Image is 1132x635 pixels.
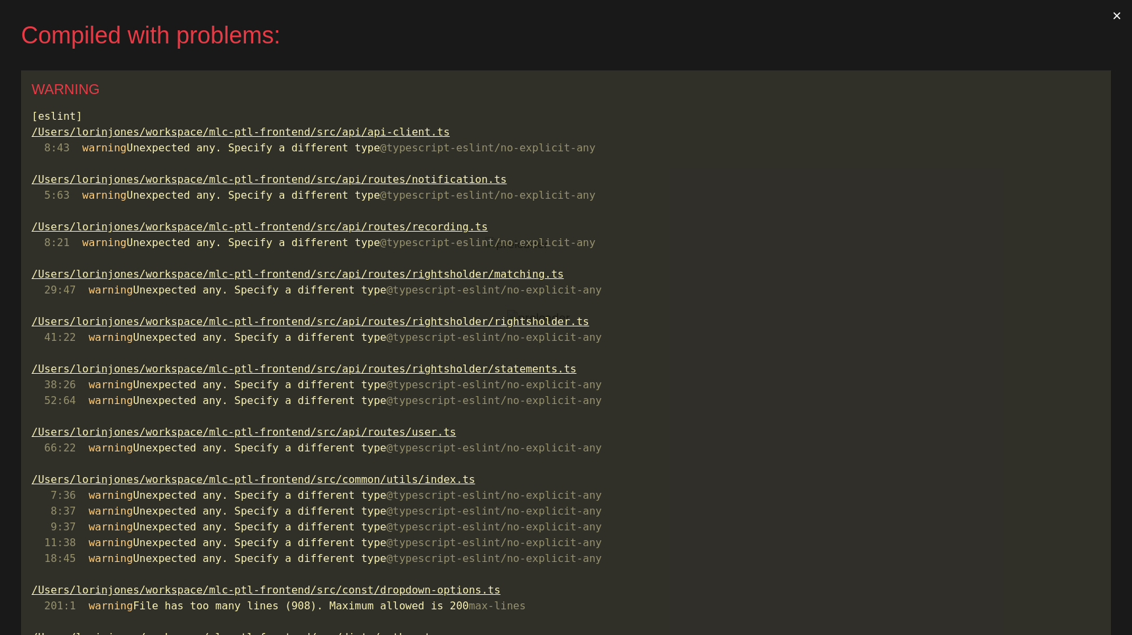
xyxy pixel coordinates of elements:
[32,521,602,533] span: Unexpected any. Specify a different type
[32,378,602,391] span: Unexpected any. Specify a different type
[386,489,602,501] span: @typescript-eslint/no-explicit-any
[32,536,602,549] span: Unexpected any. Specify a different type
[51,489,76,501] span: 7:36
[89,331,133,343] span: warning
[21,21,1090,49] div: Compiled with problems:
[89,284,133,296] span: warning
[89,442,133,454] span: warning
[386,442,602,454] span: @typescript-eslint/no-explicit-any
[32,331,602,343] span: Unexpected any. Specify a different type
[32,81,1100,98] div: WARNING
[386,394,602,407] span: @typescript-eslint/no-explicit-any
[32,426,456,438] u: /Users/lorinjones/workspace/mlc-ptl-frontend/src/api/routes/user.ts
[32,489,602,501] span: Unexpected any. Specify a different type
[89,378,133,391] span: warning
[51,521,76,533] span: 9:37
[32,173,506,186] u: /Users/lorinjones/workspace/mlc-ptl-frontend/src/api/routes/notification.ts
[44,189,70,201] span: 5:63
[380,189,596,201] span: @typescript-eslint/no-explicit-any
[89,489,133,501] span: warning
[51,505,76,517] span: 8:37
[386,521,602,533] span: @typescript-eslint/no-explicit-any
[32,126,450,138] u: /Users/lorinjones/workspace/mlc-ptl-frontend/src/api/api-client.ts
[32,363,576,375] u: /Users/lorinjones/workspace/mlc-ptl-frontend/src/api/routes/rightsholder/statements.ts
[82,189,126,201] span: warning
[386,378,602,391] span: @typescript-eslint/no-explicit-any
[386,536,602,549] span: @typescript-eslint/no-explicit-any
[44,141,70,154] span: 8:43
[386,331,602,343] span: @typescript-eslint/no-explicit-any
[386,552,602,565] span: @typescript-eslint/no-explicit-any
[32,394,602,407] span: Unexpected any. Specify a different type
[380,141,596,154] span: @typescript-eslint/no-explicit-any
[89,599,133,612] span: warning
[89,394,133,407] span: warning
[44,394,76,407] span: 52:64
[32,442,602,454] span: Unexpected any. Specify a different type
[44,331,76,343] span: 41:22
[44,536,76,549] span: 11:38
[469,599,526,612] span: max-lines
[44,552,76,565] span: 18:45
[44,236,70,249] span: 8:21
[44,599,76,612] span: 201:1
[32,189,595,201] span: Unexpected any. Specify a different type
[44,442,76,454] span: 66:22
[32,552,602,565] span: Unexpected any. Specify a different type
[82,141,126,154] span: warning
[32,268,564,280] u: /Users/lorinjones/workspace/mlc-ptl-frontend/src/api/routes/rightsholder/matching.ts
[32,141,595,154] span: Unexpected any. Specify a different type
[44,378,76,391] span: 38:26
[380,236,596,249] span: @typescript-eslint/no-explicit-any
[89,552,133,565] span: warning
[44,284,76,296] span: 29:47
[386,505,602,517] span: @typescript-eslint/no-explicit-any
[386,284,602,296] span: @typescript-eslint/no-explicit-any
[89,521,133,533] span: warning
[32,505,602,517] span: Unexpected any. Specify a different type
[32,599,526,612] span: File has too many lines (908). Maximum allowed is 200
[82,236,126,249] span: warning
[32,236,595,249] span: Unexpected any. Specify a different type
[32,284,602,296] span: Unexpected any. Specify a different type
[32,473,475,486] u: /Users/lorinjones/workspace/mlc-ptl-frontend/src/common/utils/index.ts
[89,536,133,549] span: warning
[89,505,133,517] span: warning
[32,315,589,328] u: /Users/lorinjones/workspace/mlc-ptl-frontend/src/api/routes/rightsholder/rightsholder.ts
[32,584,501,596] u: /Users/lorinjones/workspace/mlc-ptl-frontend/src/const/dropdown-options.ts
[32,220,488,233] u: /Users/lorinjones/workspace/mlc-ptl-frontend/src/api/routes/recording.ts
